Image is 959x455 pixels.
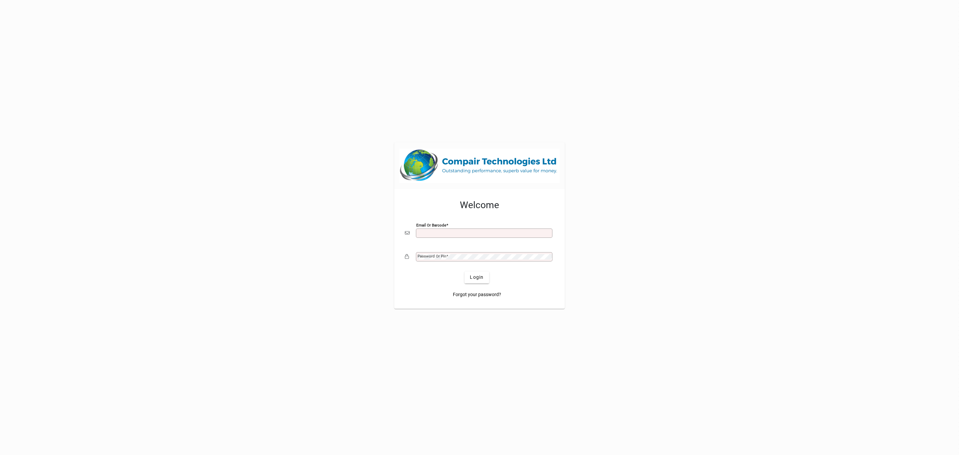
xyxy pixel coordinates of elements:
[453,291,501,298] span: Forgot your password?
[418,254,446,258] mat-label: Password or Pin
[465,271,489,283] button: Login
[405,200,554,211] h2: Welcome
[416,223,446,227] mat-label: Email or Barcode
[450,289,504,301] a: Forgot your password?
[470,274,483,281] span: Login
